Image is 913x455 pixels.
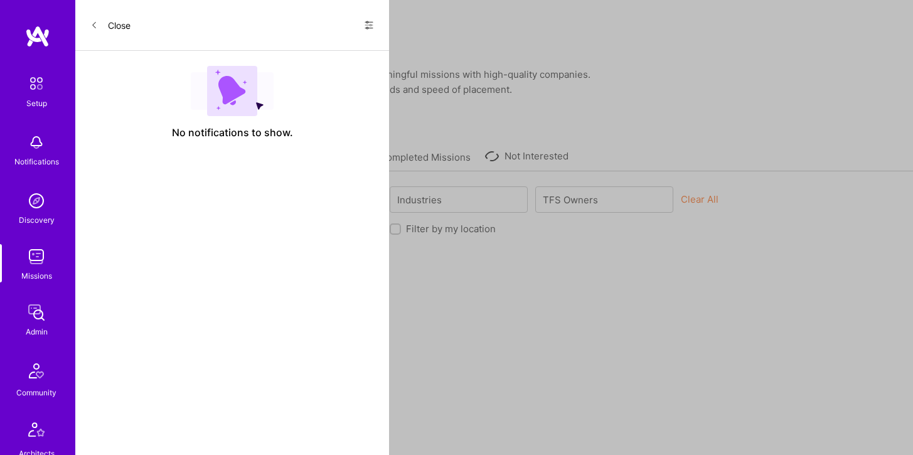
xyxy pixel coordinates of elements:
[24,300,49,325] img: admin teamwork
[26,97,47,110] div: Setup
[24,130,49,155] img: bell
[14,155,59,168] div: Notifications
[24,188,49,213] img: discovery
[19,213,55,227] div: Discovery
[172,126,293,139] span: No notifications to show.
[24,244,49,269] img: teamwork
[21,269,52,282] div: Missions
[191,66,274,116] img: empty
[25,25,50,48] img: logo
[21,417,51,447] img: Architects
[26,325,48,338] div: Admin
[21,356,51,386] img: Community
[16,386,56,399] div: Community
[23,70,50,97] img: setup
[90,15,131,35] button: Close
